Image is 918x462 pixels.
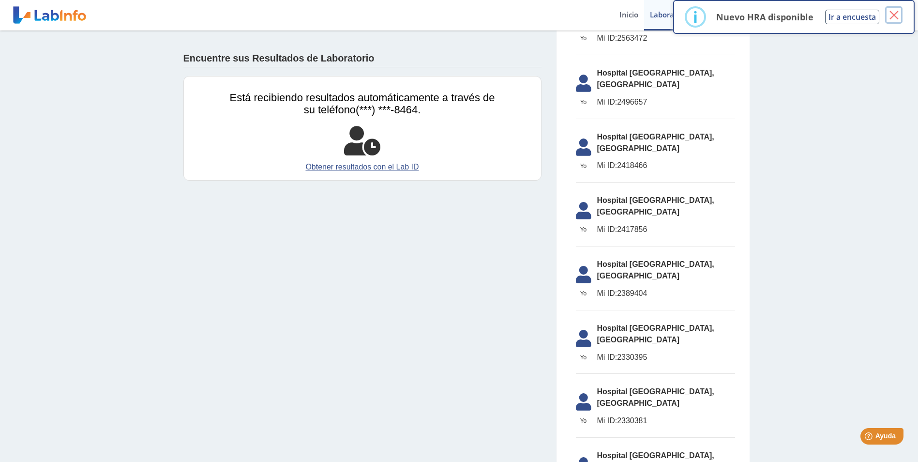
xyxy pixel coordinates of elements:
[183,53,375,64] h4: Encuentre sus Resultados de Laboratorio
[570,225,597,234] span: Yo
[597,224,735,235] span: 2417856
[570,34,597,43] span: Yo
[570,98,597,107] span: Yo
[597,160,735,171] span: 2418466
[230,92,495,116] span: Está recibiendo resultados automáticamente a través de su teléfono
[597,352,735,363] span: 2330395
[597,161,617,169] span: Mi ID:
[597,353,617,361] span: Mi ID:
[570,289,597,298] span: Yo
[570,162,597,170] span: Yo
[597,415,735,427] span: 2330381
[597,32,735,44] span: 2563472
[597,323,735,346] span: Hospital [GEOGRAPHIC_DATA], [GEOGRAPHIC_DATA]
[716,11,813,23] p: Nuevo HRA disponible
[570,353,597,362] span: Yo
[570,416,597,425] span: Yo
[597,67,735,91] span: Hospital [GEOGRAPHIC_DATA], [GEOGRAPHIC_DATA]
[597,386,735,409] span: Hospital [GEOGRAPHIC_DATA], [GEOGRAPHIC_DATA]
[885,6,903,24] button: Close this dialog
[597,288,735,299] span: 2389404
[825,10,879,24] button: Ir a encuesta
[832,424,907,451] iframe: Help widget launcher
[230,161,495,173] a: Obtener resultados con el Lab ID
[597,195,735,218] span: Hospital [GEOGRAPHIC_DATA], [GEOGRAPHIC_DATA]
[597,98,617,106] span: Mi ID:
[597,259,735,282] span: Hospital [GEOGRAPHIC_DATA], [GEOGRAPHIC_DATA]
[597,131,735,154] span: Hospital [GEOGRAPHIC_DATA], [GEOGRAPHIC_DATA]
[597,225,617,233] span: Mi ID:
[693,8,698,26] div: i
[597,289,617,297] span: Mi ID:
[597,96,735,108] span: 2496657
[597,34,617,42] span: Mi ID:
[597,416,617,425] span: Mi ID:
